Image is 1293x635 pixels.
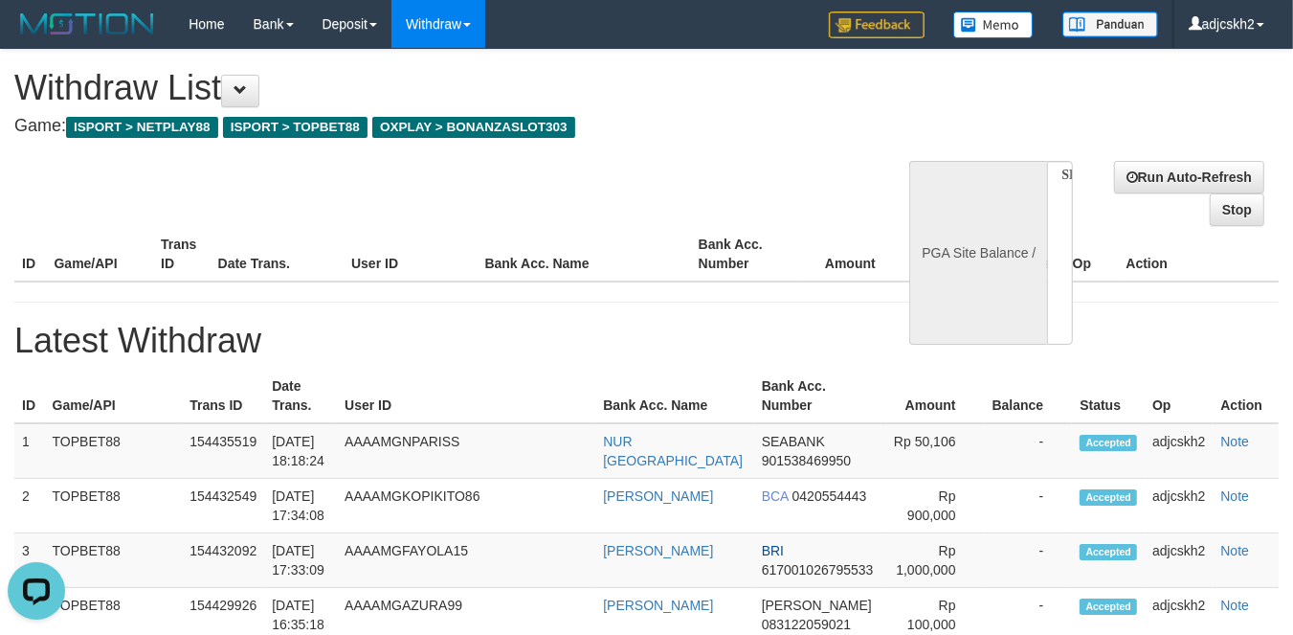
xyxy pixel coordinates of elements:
th: Op [1145,369,1213,423]
td: 2 [14,479,45,533]
th: Bank Acc. Name [478,227,691,282]
a: [PERSON_NAME] [603,598,713,613]
th: ID [14,369,45,423]
th: User ID [344,227,477,282]
td: [DATE] 17:34:08 [264,479,337,533]
th: Status [1072,369,1145,423]
span: Accepted [1080,599,1137,615]
a: Note [1220,488,1249,504]
span: ISPORT > NETPLAY88 [66,117,218,138]
button: Open LiveChat chat widget [8,8,65,65]
span: Accepted [1080,435,1137,451]
a: Run Auto-Refresh [1114,161,1264,193]
th: Balance [985,369,1073,423]
img: panduan.png [1062,11,1158,37]
td: [DATE] 17:33:09 [264,533,337,588]
h1: Latest Withdraw [14,322,1279,360]
th: Game/API [46,227,153,282]
span: OXPLAY > BONANZASLOT303 [372,117,575,138]
td: 1 [14,423,45,479]
td: 154432092 [182,533,264,588]
td: - [985,423,1073,479]
img: Button%20Memo.svg [953,11,1034,38]
span: Accepted [1080,544,1137,560]
td: adjcskh2 [1145,423,1213,479]
td: 154432549 [182,479,264,533]
td: 154435519 [182,423,264,479]
td: 3 [14,533,45,588]
td: Rp 900,000 [881,479,985,533]
td: - [985,533,1073,588]
span: ISPORT > TOPBET88 [223,117,368,138]
img: MOTION_logo.png [14,10,160,38]
a: Note [1220,543,1249,558]
h1: Withdraw List [14,69,843,107]
td: TOPBET88 [45,479,183,533]
th: Action [1119,227,1279,282]
img: Feedback.jpg [829,11,925,38]
td: AAAAMGFAYOLA15 [337,533,595,588]
td: Rp 1,000,000 [881,533,985,588]
td: Rp 50,106 [881,423,985,479]
a: [PERSON_NAME] [603,543,713,558]
div: PGA Site Balance / [909,161,1047,345]
th: ID [14,227,46,282]
th: Amount [797,227,904,282]
span: Accepted [1080,489,1137,506]
span: 901538469950 [762,453,851,468]
th: User ID [337,369,595,423]
td: [DATE] 18:18:24 [264,423,337,479]
td: adjcskh2 [1145,533,1213,588]
td: TOPBET88 [45,533,183,588]
th: Action [1213,369,1279,423]
th: Op [1065,227,1119,282]
span: BRI [762,543,784,558]
th: Date Trans. [211,227,344,282]
th: Bank Acc. Number [691,227,798,282]
th: Balance [904,227,1002,282]
td: AAAAMGNPARISS [337,423,595,479]
a: Stop [1210,193,1264,226]
h4: Game: [14,117,843,136]
td: TOPBET88 [45,423,183,479]
th: Amount [881,369,985,423]
a: NUR [GEOGRAPHIC_DATA] [603,434,743,468]
span: 083122059021 [762,617,851,632]
a: [PERSON_NAME] [603,488,713,504]
span: 617001026795533 [762,562,874,578]
th: Game/API [45,369,183,423]
span: BCA [762,488,789,504]
th: Trans ID [182,369,264,423]
td: AAAAMGKOPIKITO86 [337,479,595,533]
th: Bank Acc. Number [754,369,881,423]
a: Note [1220,598,1249,613]
span: SEABANK [762,434,825,449]
td: - [985,479,1073,533]
a: Note [1220,434,1249,449]
span: 0420554443 [792,488,867,504]
td: adjcskh2 [1145,479,1213,533]
th: Date Trans. [264,369,337,423]
th: Trans ID [153,227,211,282]
span: [PERSON_NAME] [762,598,872,613]
th: Bank Acc. Name [595,369,754,423]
